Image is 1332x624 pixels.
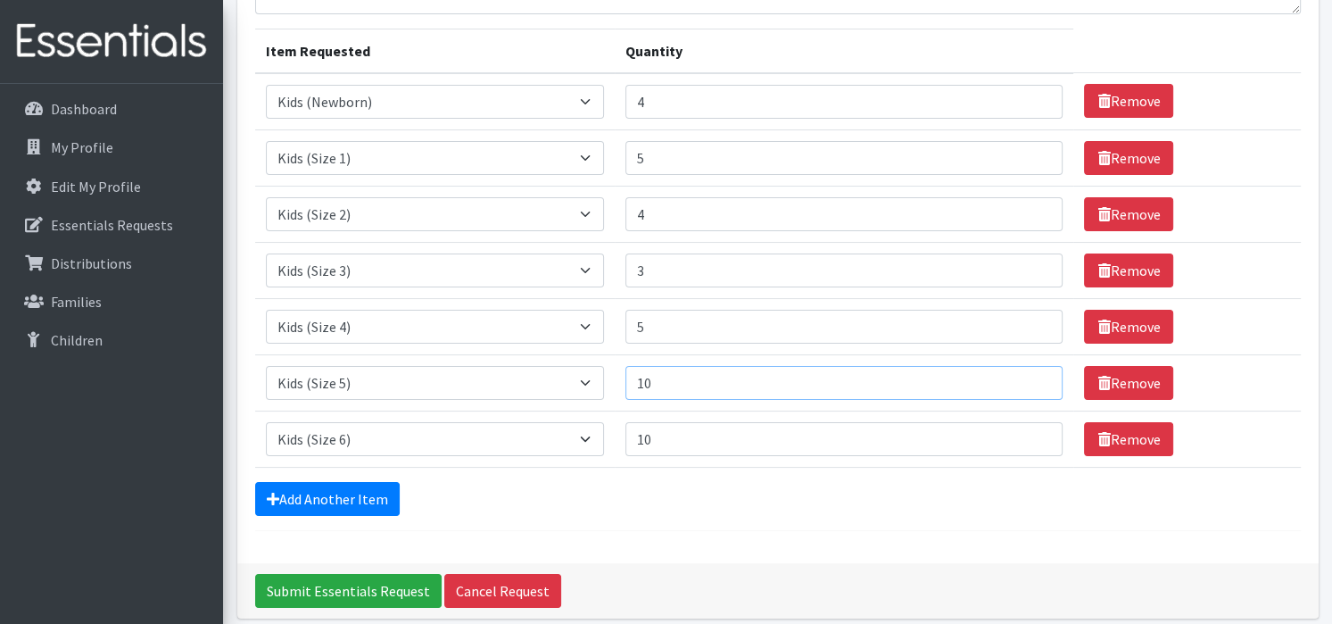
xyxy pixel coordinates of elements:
p: Essentials Requests [51,216,173,234]
p: My Profile [51,138,113,156]
a: Essentials Requests [7,207,216,243]
a: Cancel Request [444,574,561,608]
a: Add Another Item [255,482,400,516]
a: Remove [1084,197,1173,231]
p: Dashboard [51,100,117,118]
a: Families [7,284,216,320]
a: Remove [1084,141,1173,175]
th: Quantity [615,29,1073,73]
input: Submit Essentials Request [255,574,442,608]
p: Families [51,293,102,311]
th: Item Requested [255,29,616,73]
img: HumanEssentials [7,12,216,71]
a: Distributions [7,245,216,281]
a: Remove [1084,366,1173,400]
a: Children [7,322,216,358]
a: Remove [1084,422,1173,456]
a: Edit My Profile [7,169,216,204]
a: Remove [1084,310,1173,344]
a: My Profile [7,129,216,165]
p: Distributions [51,254,132,272]
a: Dashboard [7,91,216,127]
p: Edit My Profile [51,178,141,196]
a: Remove [1084,84,1173,118]
p: Children [51,331,103,349]
a: Remove [1084,254,1173,287]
